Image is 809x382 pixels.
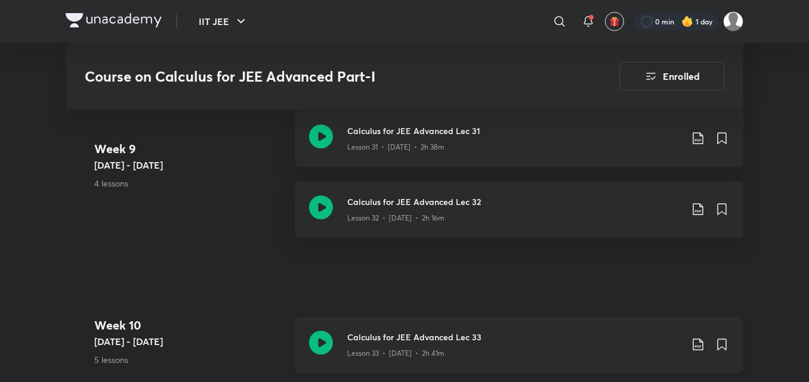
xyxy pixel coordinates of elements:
h5: [DATE] - [DATE] [94,334,285,349]
p: 5 lessons [94,353,285,366]
img: avatar [609,16,620,27]
img: Shravan [723,11,743,32]
h3: Calculus for JEE Advanced Lec 33 [347,331,681,343]
a: Calculus for JEE Advanced Lec 32Lesson 32 • [DATE] • 2h 16m [295,181,743,252]
button: avatar [605,12,624,31]
p: Lesson 31 • [DATE] • 2h 38m [347,142,444,153]
h4: Week 10 [94,316,285,334]
p: Lesson 33 • [DATE] • 2h 41m [347,348,444,359]
h4: Week 9 [94,140,285,158]
h3: Calculus for JEE Advanced Lec 32 [347,195,681,208]
img: Company Logo [66,13,162,27]
button: IIT JEE [192,10,255,33]
p: 4 lessons [94,177,285,190]
a: Calculus for JEE Advanced Lec 31Lesson 31 • [DATE] • 2h 38m [295,110,743,181]
p: Lesson 32 • [DATE] • 2h 16m [347,213,444,223]
img: streak [681,15,693,27]
h3: Calculus for JEE Advanced Lec 31 [347,125,681,137]
h5: [DATE] - [DATE] [94,158,285,172]
button: Enrolled [619,62,724,91]
h3: Course on Calculus for JEE Advanced Part-I [85,68,552,85]
a: Company Logo [66,13,162,30]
